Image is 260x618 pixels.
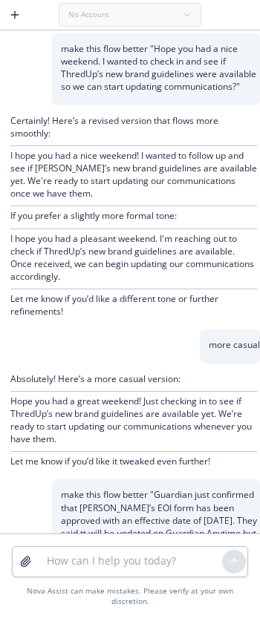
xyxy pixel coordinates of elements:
p: Absolutely! Here’s a more casual version: [10,372,257,385]
p: make this flow better "Guardian just confirmed that [PERSON_NAME]’s EOI form has been approved wi... [61,488,260,552]
p: I hope you had a pleasant weekend. I'm reaching out to check if ThredUp’s new brand guidelines ar... [10,232,257,283]
p: Hope you had a great weekend! Just checking in to see if ThredUp’s new brand guidelines are avail... [10,395,257,446]
div: Nova Assist can make mistakes. Please verify at your own discretion. [12,586,248,606]
p: Certainly! Here’s a revised version that flows more smoothly: [10,114,257,139]
p: If you prefer a slightly more formal tone: [10,209,257,222]
p: Let me know if you’d like it tweaked even further! [10,455,257,467]
p: make this flow better "Hope you had a nice weekend. I wanted to check in and see if ThredUp’s new... [61,42,260,93]
p: more casual [209,338,260,351]
button: Create a new chat [3,3,27,27]
p: Let me know if you’d like a different tone or further refinements! [10,292,257,318]
p: I hope you had a nice weekend! I wanted to follow up and see if [PERSON_NAME]’s new brand guideli... [10,149,257,200]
